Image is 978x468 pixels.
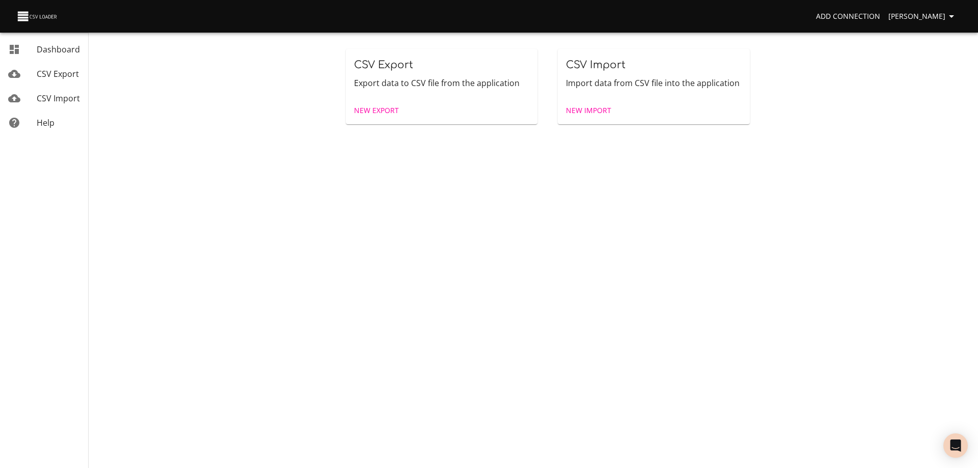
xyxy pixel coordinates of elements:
[888,10,958,23] span: [PERSON_NAME]
[562,101,615,120] a: New Import
[354,104,399,117] span: New Export
[566,59,626,71] span: CSV Import
[354,59,413,71] span: CSV Export
[566,77,742,89] p: Import data from CSV file into the application
[37,117,55,128] span: Help
[37,68,79,79] span: CSV Export
[37,93,80,104] span: CSV Import
[943,433,968,458] div: Open Intercom Messenger
[16,9,59,23] img: CSV Loader
[884,7,962,26] button: [PERSON_NAME]
[350,101,403,120] a: New Export
[354,77,530,89] p: Export data to CSV file from the application
[816,10,880,23] span: Add Connection
[566,104,611,117] span: New Import
[37,44,80,55] span: Dashboard
[812,7,884,26] a: Add Connection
